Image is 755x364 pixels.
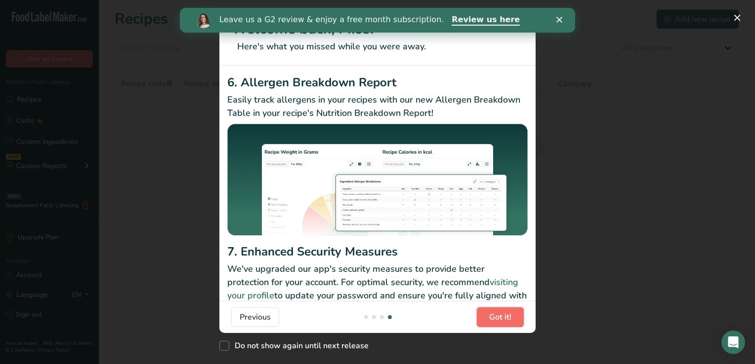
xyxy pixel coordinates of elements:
[227,124,528,239] img: Allergen Breakdown Report
[231,40,524,53] p: Here's what you missed while you were away.
[227,243,528,260] h2: 7. Enhanced Security Measures
[231,307,279,327] button: Previous
[227,262,528,316] p: We've upgraded our app's security measures to provide better protection for your account. For opt...
[229,341,369,351] span: Do not show again until next release
[477,307,524,327] button: Got it!
[227,93,528,120] p: Easily track allergens in your recipes with our new Allergen Breakdown Table in your recipe's Nut...
[240,311,271,323] span: Previous
[489,311,511,323] span: Got it!
[227,73,528,91] h2: 6. Allergen Breakdown Report
[180,8,575,33] iframe: Intercom live chat banner
[721,330,745,354] iframe: Intercom live chat
[377,9,386,15] div: Close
